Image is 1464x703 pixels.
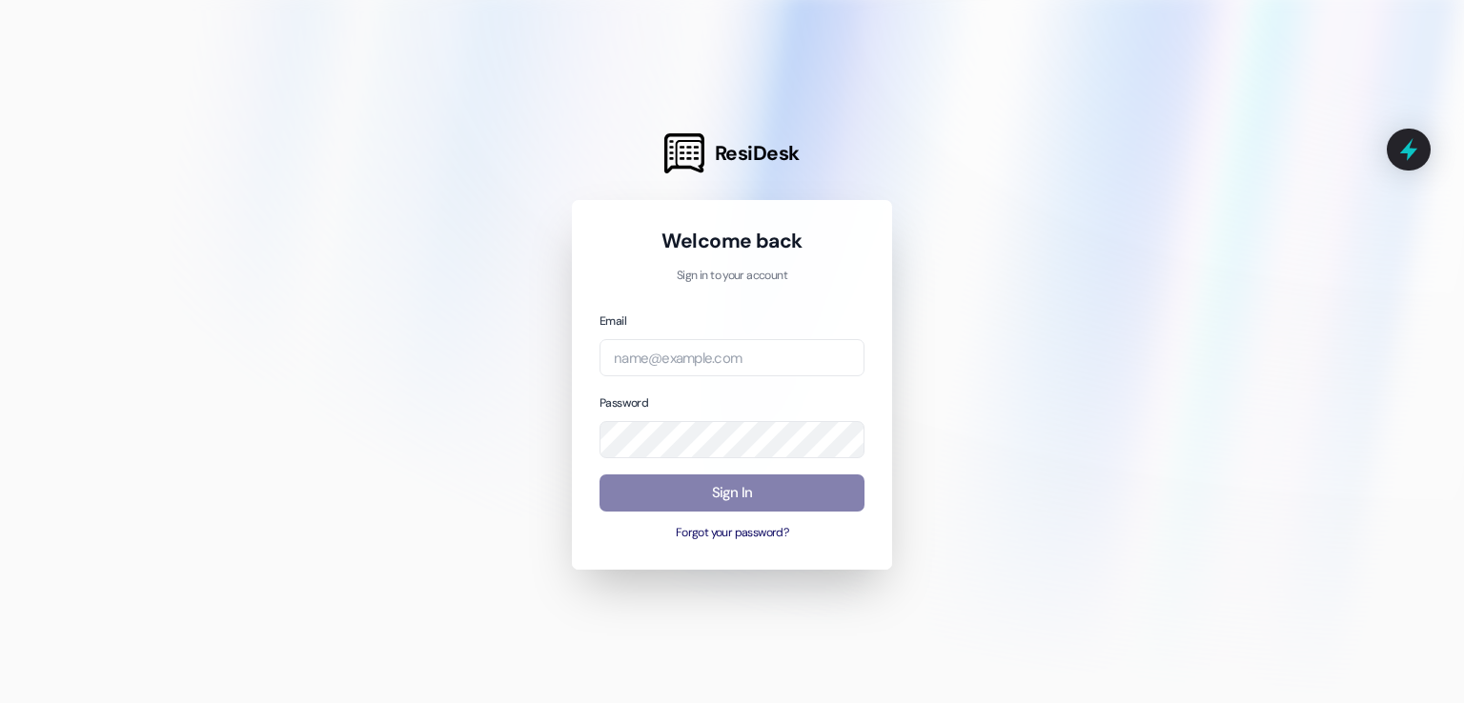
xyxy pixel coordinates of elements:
button: Sign In [600,474,864,512]
input: name@example.com [600,339,864,376]
span: ResiDesk [715,140,800,167]
h1: Welcome back [600,228,864,254]
button: Forgot your password? [600,525,864,542]
label: Email [600,313,626,329]
img: ResiDesk Logo [664,133,704,173]
label: Password [600,395,648,411]
p: Sign in to your account [600,268,864,285]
